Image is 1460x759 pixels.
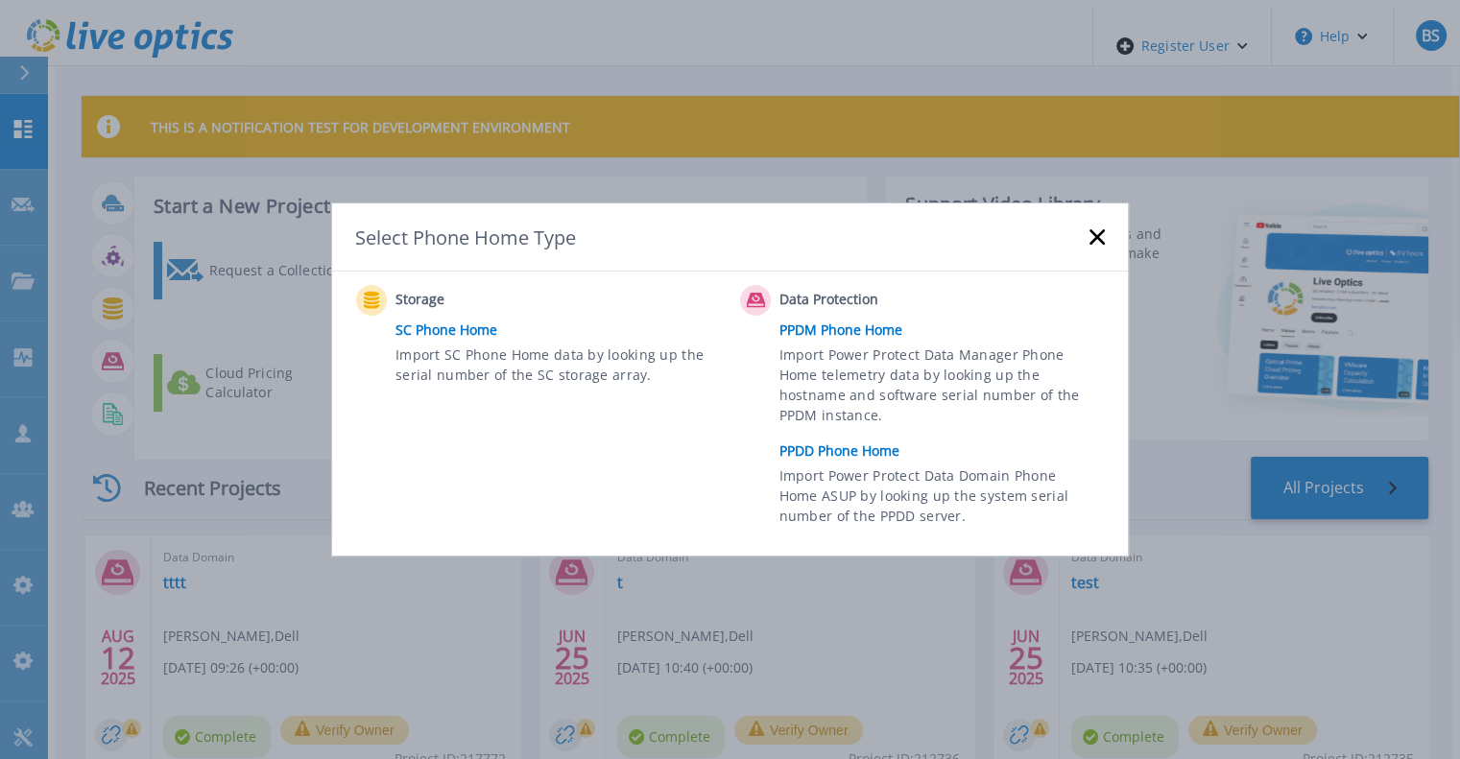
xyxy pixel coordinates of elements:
[779,437,1114,465] a: PPDD Phone Home
[779,465,1099,532] span: Import Power Protect Data Domain Phone Home ASUP by looking up the system serial number of the PP...
[355,225,578,250] div: Select Phone Home Type
[779,289,970,312] span: Data Protection
[395,344,715,389] span: Import SC Phone Home data by looking up the serial number of the SC storage array.
[779,344,1099,433] span: Import Power Protect Data Manager Phone Home telemetry data by looking up the hostname and softwa...
[395,289,586,312] span: Storage
[779,316,1114,344] a: PPDM Phone Home
[395,316,730,344] a: SC Phone Home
